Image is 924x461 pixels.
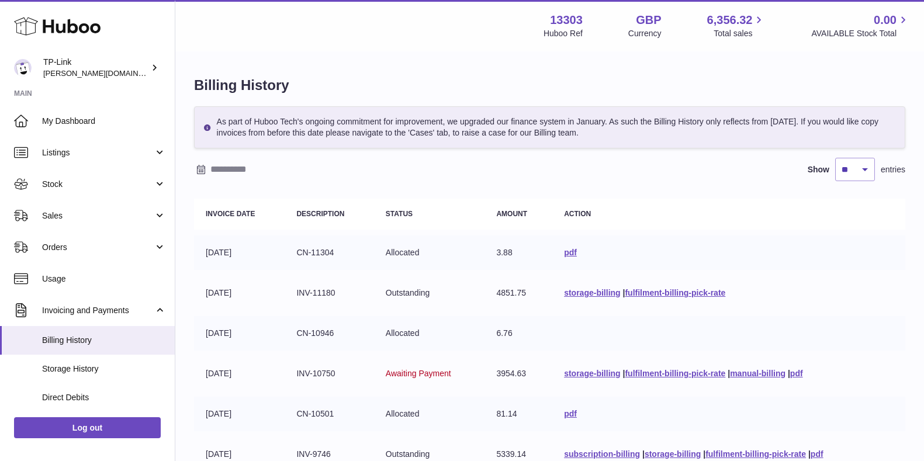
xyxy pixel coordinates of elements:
a: manual-billing [730,369,785,378]
td: 6.76 [485,316,552,351]
td: [DATE] [194,316,285,351]
label: Show [808,164,829,175]
td: [DATE] [194,397,285,431]
td: [DATE] [194,235,285,270]
a: storage-billing [645,449,701,459]
span: Listings [42,147,154,158]
strong: Invoice Date [206,210,255,218]
span: | [623,369,625,378]
a: 0.00 AVAILABLE Stock Total [811,12,910,39]
span: Allocated [386,409,420,418]
strong: Action [564,210,591,218]
span: Outstanding [386,449,430,459]
img: susie.li@tp-link.com [14,59,32,77]
a: storage-billing [564,288,620,297]
td: 81.14 [485,397,552,431]
a: Log out [14,417,161,438]
span: Storage History [42,363,166,375]
a: fulfilment-billing-pick-rate [625,288,725,297]
td: CN-11304 [285,235,373,270]
a: pdf [811,449,823,459]
td: CN-10946 [285,316,373,351]
span: Orders [42,242,154,253]
strong: 13303 [550,12,583,28]
div: As part of Huboo Tech's ongoing commitment for improvement, we upgraded our finance system in Jan... [194,106,905,148]
span: Awaiting Payment [386,369,451,378]
span: Allocated [386,248,420,257]
span: | [728,369,730,378]
div: Huboo Ref [544,28,583,39]
div: Currency [628,28,662,39]
span: Stock [42,179,154,190]
a: subscription-billing [564,449,640,459]
strong: Description [296,210,344,218]
span: My Dashboard [42,116,166,127]
strong: GBP [636,12,661,28]
span: Total sales [714,28,766,39]
span: Sales [42,210,154,221]
a: storage-billing [564,369,620,378]
a: fulfilment-billing-pick-rate [625,369,725,378]
div: TP-Link [43,57,148,79]
td: 3.88 [485,235,552,270]
span: 0.00 [874,12,897,28]
td: CN-10501 [285,397,373,431]
span: Invoicing and Payments [42,305,154,316]
h1: Billing History [194,76,905,95]
td: INV-11180 [285,276,373,310]
span: [PERSON_NAME][DOMAIN_NAME][EMAIL_ADDRESS][DOMAIN_NAME] [43,68,295,78]
td: INV-10750 [285,356,373,391]
td: 3954.63 [485,356,552,391]
a: fulfilment-billing-pick-rate [705,449,806,459]
span: | [808,449,811,459]
span: | [642,449,645,459]
td: [DATE] [194,356,285,391]
span: Allocated [386,328,420,338]
a: pdf [564,409,577,418]
span: AVAILABLE Stock Total [811,28,910,39]
span: 6,356.32 [707,12,753,28]
span: | [623,288,625,297]
a: pdf [790,369,803,378]
a: pdf [564,248,577,257]
td: 4851.75 [485,276,552,310]
span: Outstanding [386,288,430,297]
a: 6,356.32 Total sales [707,12,766,39]
strong: Amount [496,210,527,218]
span: Usage [42,273,166,285]
span: | [788,369,790,378]
span: entries [881,164,905,175]
strong: Status [386,210,413,218]
span: | [703,449,705,459]
td: [DATE] [194,276,285,310]
span: Billing History [42,335,166,346]
span: Direct Debits [42,392,166,403]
